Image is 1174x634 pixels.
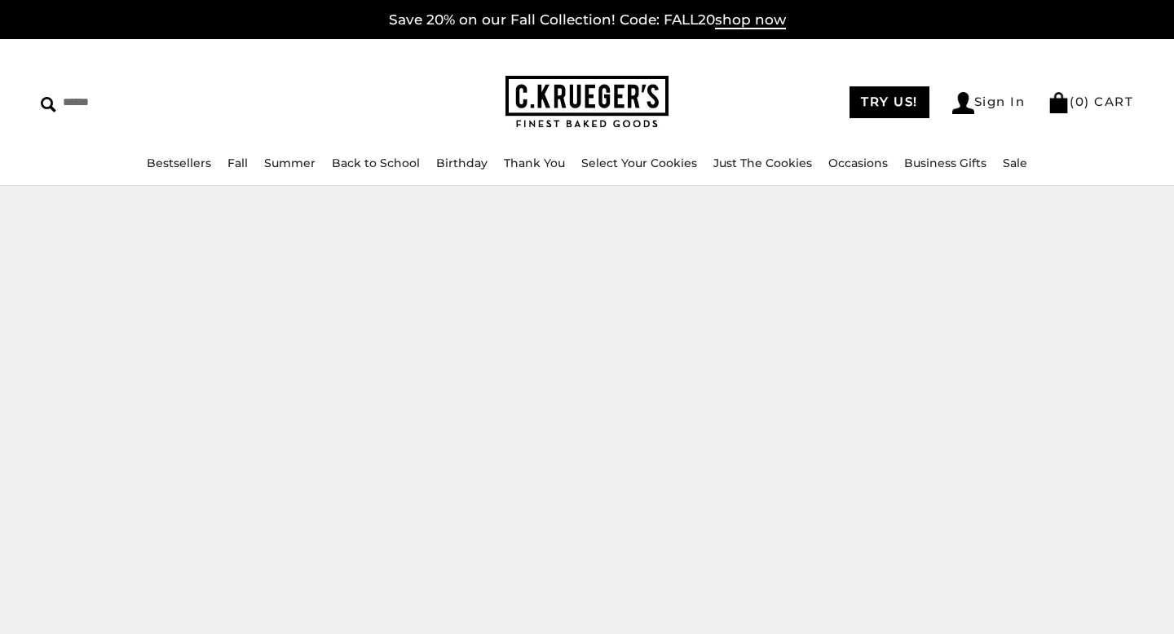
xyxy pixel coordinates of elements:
[504,156,565,170] a: Thank You
[264,156,316,170] a: Summer
[581,156,697,170] a: Select Your Cookies
[1075,94,1085,109] span: 0
[41,97,56,112] img: Search
[147,156,211,170] a: Bestsellers
[715,11,786,29] span: shop now
[41,90,298,115] input: Search
[952,92,1026,114] a: Sign In
[1048,92,1070,113] img: Bag
[389,11,786,29] a: Save 20% on our Fall Collection! Code: FALL20shop now
[713,156,812,170] a: Just The Cookies
[850,86,929,118] a: TRY US!
[436,156,488,170] a: Birthday
[828,156,888,170] a: Occasions
[904,156,986,170] a: Business Gifts
[1003,156,1027,170] a: Sale
[952,92,974,114] img: Account
[505,76,669,129] img: C.KRUEGER'S
[1048,94,1133,109] a: (0) CART
[227,156,248,170] a: Fall
[332,156,420,170] a: Back to School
